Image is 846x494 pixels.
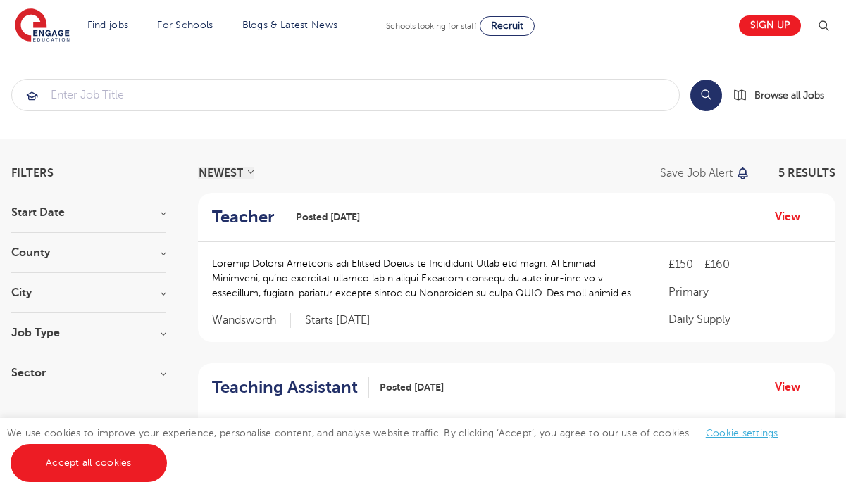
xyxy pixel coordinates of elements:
a: For Schools [157,20,213,30]
a: Sign up [739,15,801,36]
p: Save job alert [660,167,733,179]
h3: Sector [11,367,166,379]
span: Schools looking for staff [386,21,477,31]
span: Posted [DATE] [296,210,360,224]
h3: Job Type [11,327,166,338]
span: 5 RESULTS [778,167,835,179]
h3: Start Date [11,207,166,218]
a: Accept all cookies [11,444,167,482]
img: Engage Education [15,8,70,44]
span: Wandsworth [212,313,291,328]
a: View [775,208,811,226]
a: View [775,378,811,396]
p: Starts [DATE] [305,313,371,328]
a: Teaching Assistant [212,377,369,398]
div: Submit [11,79,680,111]
p: £150 - £160 [668,256,821,273]
a: Cookie settings [706,428,778,438]
a: Browse all Jobs [733,87,835,103]
span: Recruit [491,20,523,31]
h3: County [11,247,166,258]
span: We use cookies to improve your experience, personalise content, and analyse website traffic. By c... [7,428,792,468]
button: Search [690,80,722,111]
button: Save job alert [660,167,751,179]
h2: Teacher [212,207,274,227]
span: Posted [DATE] [380,380,444,395]
a: Blogs & Latest News [242,20,338,30]
a: Recruit [480,16,535,36]
a: Teacher [212,207,285,227]
p: Loremip Dolorsi Ametcons adi Elitsed Doeius te Incididunt Utlab etd magn: Al Enimad Minimveni, qu... [212,256,641,300]
h3: City [11,287,166,298]
span: Browse all Jobs [754,87,824,103]
p: Daily Supply [668,311,821,328]
h2: Teaching Assistant [212,377,358,398]
input: Submit [12,80,679,110]
span: Filters [11,167,54,179]
p: Primary [668,284,821,300]
a: Find jobs [87,20,129,30]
